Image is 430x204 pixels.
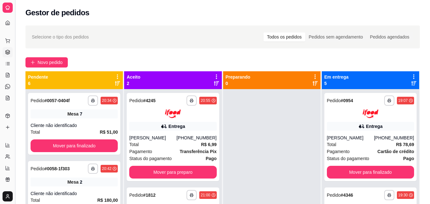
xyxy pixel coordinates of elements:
[324,80,349,87] p: 5
[366,32,413,41] div: Pedidos agendados
[206,156,216,161] strong: Pago
[25,8,89,18] h2: Gestor de pedidos
[327,135,374,141] div: [PERSON_NAME]
[201,142,216,147] strong: R$ 6,99
[324,74,349,80] p: Em entrega
[31,122,118,129] div: Cliente não identificado
[129,135,176,141] div: [PERSON_NAME]
[129,148,152,155] span: Pagamento
[25,57,68,67] button: Novo pedido
[168,123,185,130] div: Entrega
[264,32,305,41] div: Todos os pedidos
[67,111,79,117] span: Mesa
[201,193,210,198] div: 21:00
[102,166,111,171] div: 20:42
[31,190,118,197] div: Cliente não identificado
[31,197,40,204] span: Total
[129,193,143,198] span: Pedido
[31,60,35,65] span: plus
[327,141,336,148] span: Total
[80,179,82,185] div: 2
[327,193,341,198] span: Pedido
[31,98,45,103] span: Pedido
[102,98,111,103] div: 20:34
[377,149,414,154] strong: Cartão de crédito
[305,32,366,41] div: Pedidos sem agendamento
[143,98,156,103] strong: # 4245
[28,74,48,80] p: Pendente
[396,142,414,147] strong: R$ 78,69
[129,98,143,103] span: Pedido
[363,109,378,118] img: ifood
[341,98,353,103] strong: # 0954
[129,166,216,179] button: Mover para preparo
[127,74,140,80] p: Aceito
[32,33,89,40] span: Selecione o tipo dos pedidos
[176,135,216,141] div: [PHONE_NUMBER]
[180,149,217,154] strong: Transferência Pix
[31,139,118,152] button: Mover para finalizado
[127,80,140,87] p: 2
[129,141,139,148] span: Total
[201,98,210,103] div: 20:55
[45,166,70,171] strong: # 0058-1f303
[327,155,369,162] span: Status do pagamento
[100,130,118,135] strong: R$ 51,00
[366,123,383,130] div: Entrega
[226,74,250,80] p: Preparando
[97,198,118,203] strong: R$ 180,00
[327,98,341,103] span: Pedido
[398,193,408,198] div: 19:30
[143,193,156,198] strong: # 1812
[31,166,45,171] span: Pedido
[403,156,414,161] strong: Pago
[398,98,408,103] div: 19:07
[374,135,414,141] div: [PHONE_NUMBER]
[165,109,181,118] img: ifood
[28,80,48,87] p: 6
[341,193,353,198] strong: # 4346
[31,129,40,136] span: Total
[45,98,70,103] strong: # 0057-0404f
[38,59,63,66] span: Novo pedido
[327,166,414,179] button: Mover para finalizado
[129,155,172,162] span: Status do pagamento
[226,80,250,87] p: 0
[67,179,79,185] span: Mesa
[327,148,350,155] span: Pagamento
[80,111,82,117] div: 7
